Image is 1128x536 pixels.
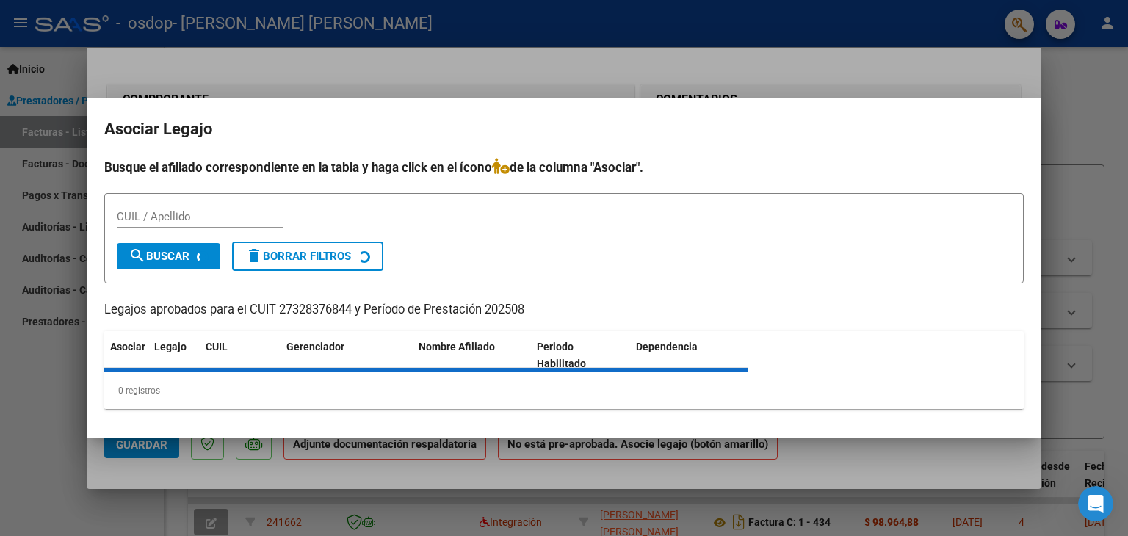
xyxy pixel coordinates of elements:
[1078,486,1113,521] iframe: Intercom live chat
[104,331,148,380] datatable-header-cell: Asociar
[232,242,383,271] button: Borrar Filtros
[206,341,228,352] span: CUIL
[419,341,495,352] span: Nombre Afiliado
[104,158,1024,177] h4: Busque el afiliado correspondiente en la tabla y haga click en el ícono de la columna "Asociar".
[129,250,189,263] span: Buscar
[148,331,200,380] datatable-header-cell: Legajo
[154,341,187,352] span: Legajo
[636,341,698,352] span: Dependencia
[117,243,220,269] button: Buscar
[531,331,630,380] datatable-header-cell: Periodo Habilitado
[245,250,351,263] span: Borrar Filtros
[286,341,344,352] span: Gerenciador
[630,331,748,380] datatable-header-cell: Dependencia
[104,301,1024,319] p: Legajos aprobados para el CUIT 27328376844 y Período de Prestación 202508
[537,341,586,369] span: Periodo Habilitado
[104,372,1024,409] div: 0 registros
[245,247,263,264] mat-icon: delete
[413,331,531,380] datatable-header-cell: Nombre Afiliado
[110,341,145,352] span: Asociar
[281,331,413,380] datatable-header-cell: Gerenciador
[129,247,146,264] mat-icon: search
[200,331,281,380] datatable-header-cell: CUIL
[104,115,1024,143] h2: Asociar Legajo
